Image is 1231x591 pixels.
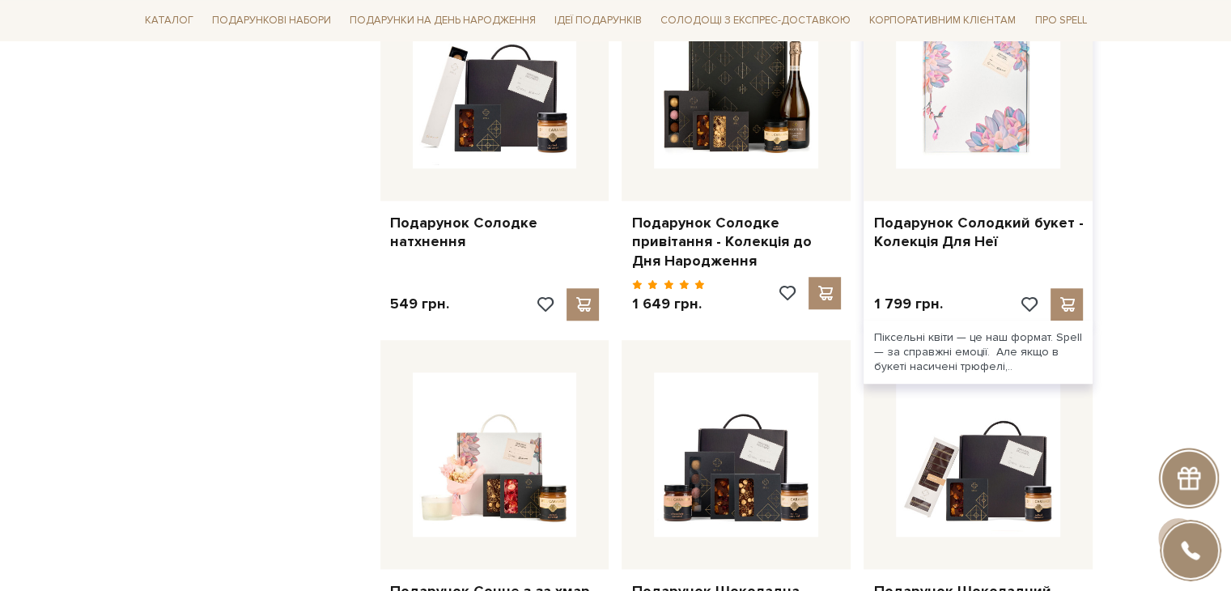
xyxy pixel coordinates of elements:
[631,295,705,313] p: 1 649 грн.
[1028,8,1093,33] span: Про Spell
[390,214,600,252] a: Подарунок Солодке натхнення
[873,214,1083,252] a: Подарунок Солодкий букет - Колекція Для Неї
[896,4,1060,168] img: Подарунок Солодкий букет - Колекція Для Неї
[631,214,841,270] a: Подарунок Солодке привітання - Колекція до Дня Народження
[343,8,542,33] span: Подарунки на День народження
[863,6,1022,34] a: Корпоративним клієнтам
[873,295,942,313] p: 1 799 грн.
[138,8,200,33] span: Каталог
[206,8,337,33] span: Подарункові набори
[654,6,857,34] a: Солодощі з експрес-доставкою
[390,295,449,313] p: 549 грн.
[864,321,1093,385] div: Піксельні квіти — це наш формат. Spell — за справжні емоції. Але якщо в букеті насичені трюфелі,..
[548,8,648,33] span: Ідеї подарунків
